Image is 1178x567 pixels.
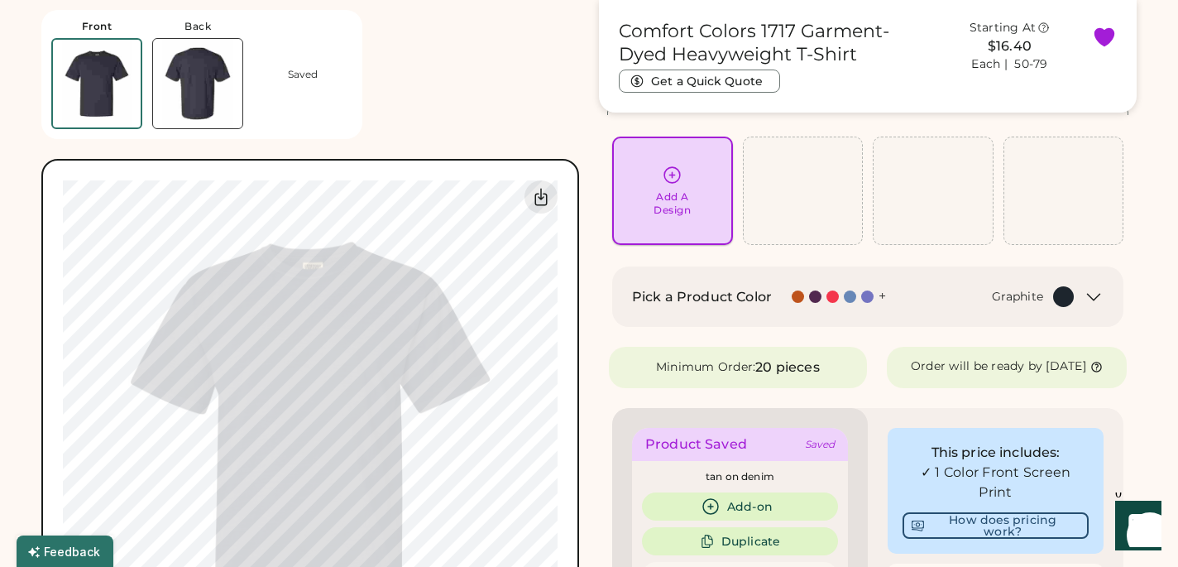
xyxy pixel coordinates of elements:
[755,358,819,377] div: 20 pieces
[903,443,1089,463] div: This price includes:
[184,20,211,33] div: Back
[903,512,1089,539] button: How does pricing work?
[805,438,835,451] div: Saved
[82,20,113,33] div: Front
[903,463,1089,502] div: ✓ 1 Color Front Screen Print
[642,471,838,483] div: tan on denim
[645,435,747,454] div: Product Saved
[970,20,1037,36] div: Starting At
[53,40,141,127] img: Comfort Colors 1717 Graphite Front Thumbnail
[879,287,886,305] div: +
[654,190,691,217] div: Add A Design
[153,39,242,128] img: Comfort Colors 1717 Graphite Back Thumbnail
[656,359,756,376] div: Minimum Order:
[524,180,558,214] div: Download Front Mockup
[642,493,838,521] button: Add-on
[992,289,1043,305] div: Graphite
[911,358,1043,375] div: Order will be ready by
[619,20,927,66] h1: Comfort Colors 1717 Garment-Dyed Heavyweight T-Shirt
[971,56,1047,73] div: Each | 50-79
[619,70,780,93] button: Get a Quick Quote
[642,527,838,555] button: Duplicate
[937,36,1082,56] div: $16.40
[632,287,772,307] h2: Pick a Product Color
[1099,493,1171,564] iframe: Front Chat
[288,68,318,81] div: Saved
[1046,358,1086,375] div: [DATE]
